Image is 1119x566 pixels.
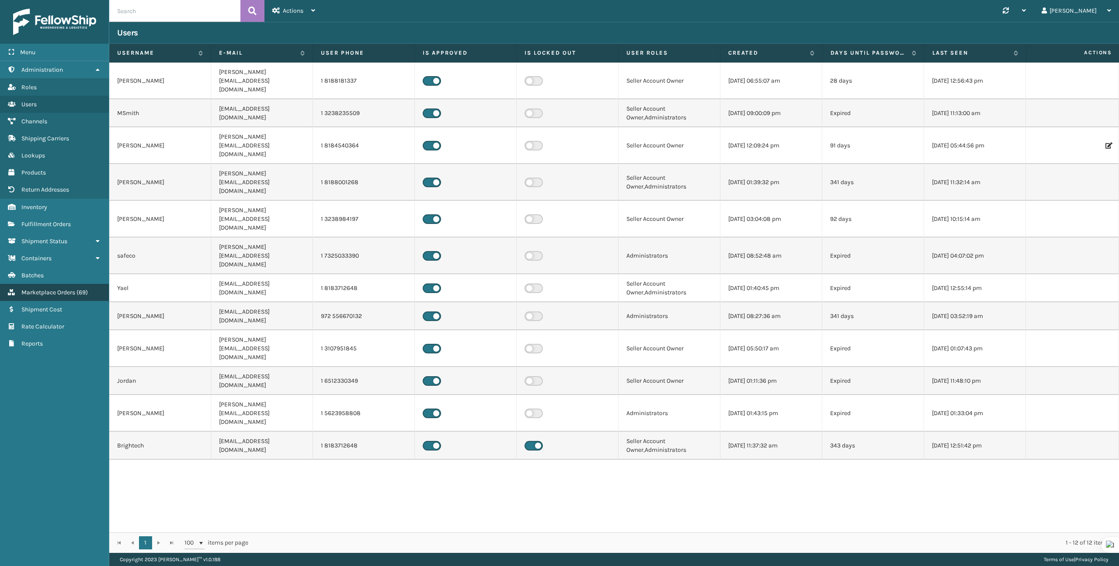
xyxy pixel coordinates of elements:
span: Shipment Cost [21,306,62,313]
td: [EMAIL_ADDRESS][DOMAIN_NAME] [211,302,313,330]
td: [DATE] 12:51:42 pm [924,432,1026,460]
td: 1 8183712648 [313,432,415,460]
td: [EMAIL_ADDRESS][DOMAIN_NAME] [211,367,313,395]
td: [PERSON_NAME][EMAIL_ADDRESS][DOMAIN_NAME] [211,127,313,164]
span: Channels [21,118,47,125]
td: [DATE] 11:37:32 am [720,432,822,460]
td: 28 days [822,63,924,99]
td: [PERSON_NAME] [109,201,211,238]
a: Privacy Policy [1075,556,1109,563]
label: Days until password expires [831,49,907,57]
td: [DATE] 12:09:24 pm [720,127,822,164]
td: [DATE] 11:32:14 am [924,164,1026,201]
span: Rate Calculator [21,323,64,330]
label: User Roles [626,49,712,57]
label: Is Approved [423,49,508,57]
td: [PERSON_NAME] [109,395,211,432]
td: 1 8188181337 [313,63,415,99]
span: Marketplace Orders [21,289,75,296]
span: Lookups [21,152,45,159]
td: Seller Account Owner,Administrators [619,164,720,201]
span: Fulfillment Orders [21,220,71,228]
td: Seller Account Owner,Administrators [619,274,720,302]
td: [EMAIL_ADDRESS][DOMAIN_NAME] [211,274,313,302]
td: Administrators [619,302,720,330]
td: Expired [822,367,924,395]
a: 1 [139,536,152,549]
td: 341 days [822,302,924,330]
td: [DATE] 08:52:48 am [720,238,822,274]
td: Administrators [619,395,720,432]
a: Terms of Use [1044,556,1074,563]
td: Seller Account Owner [619,127,720,164]
td: [PERSON_NAME][EMAIL_ADDRESS][DOMAIN_NAME] [211,164,313,201]
label: User phone [321,49,407,57]
td: safeco [109,238,211,274]
td: Administrators [619,238,720,274]
td: [PERSON_NAME][EMAIL_ADDRESS][DOMAIN_NAME] [211,63,313,99]
span: 100 [184,538,198,547]
h3: Users [117,28,138,38]
td: 1 8188001268 [313,164,415,201]
td: [PERSON_NAME][EMAIL_ADDRESS][DOMAIN_NAME] [211,395,313,432]
img: logo [13,9,96,35]
td: [DATE] 11:48:10 pm [924,367,1026,395]
td: [DATE] 01:43:15 pm [720,395,822,432]
span: Products [21,169,46,176]
td: [PERSON_NAME] [109,330,211,367]
span: Shipment Status [21,238,67,245]
label: Created [728,49,805,57]
td: Seller Account Owner,Administrators [619,99,720,127]
td: 1 3238984197 [313,201,415,238]
span: ( 69 ) [76,289,88,296]
td: 1 8183712648 [313,274,415,302]
td: [DATE] 03:04:08 pm [720,201,822,238]
td: [DATE] 08:27:36 am [720,302,822,330]
td: [DATE] 10:15:14 am [924,201,1026,238]
span: Users [21,101,37,108]
span: Actions [1029,45,1117,60]
span: Reports [21,340,43,347]
span: Containers [21,255,52,262]
td: [DATE] 01:39:32 pm [720,164,822,201]
td: 1 3107951845 [313,330,415,367]
td: [DATE] 01:07:43 pm [924,330,1026,367]
td: [DATE] 09:00:09 pm [720,99,822,127]
span: Administration [21,66,63,73]
td: 1 3238235509 [313,99,415,127]
td: [PERSON_NAME][EMAIL_ADDRESS][DOMAIN_NAME] [211,330,313,367]
td: Expired [822,274,924,302]
span: Roles [21,84,37,91]
td: [DATE] 12:56:43 pm [924,63,1026,99]
td: [DATE] 01:11:36 pm [720,367,822,395]
td: Expired [822,238,924,274]
td: [PERSON_NAME] [109,127,211,164]
td: 1 7325033390 [313,238,415,274]
td: [DATE] 11:13:00 am [924,99,1026,127]
td: Seller Account Owner [619,201,720,238]
td: [DATE] 01:33:04 pm [924,395,1026,432]
td: 92 days [822,201,924,238]
td: Seller Account Owner [619,367,720,395]
span: Return Addresses [21,186,69,193]
td: Expired [822,99,924,127]
p: Copyright 2023 [PERSON_NAME]™ v 1.0.188 [120,553,220,566]
td: [DATE] 03:52:19 am [924,302,1026,330]
td: 1 8184540364 [313,127,415,164]
td: 972 556670132 [313,302,415,330]
td: [PERSON_NAME][EMAIL_ADDRESS][DOMAIN_NAME] [211,201,313,238]
td: Yael [109,274,211,302]
td: 1 5623958808 [313,395,415,432]
td: Brightech [109,432,211,460]
td: Expired [822,395,924,432]
td: [PERSON_NAME] [109,63,211,99]
td: [DATE] 12:55:14 pm [924,274,1026,302]
span: items per page [184,536,248,549]
td: [PERSON_NAME][EMAIL_ADDRESS][DOMAIN_NAME] [211,238,313,274]
label: Last Seen [932,49,1009,57]
td: [DATE] 05:50:17 am [720,330,822,367]
span: Shipping Carriers [21,135,69,142]
td: Seller Account Owner [619,330,720,367]
span: Menu [20,49,35,56]
td: Seller Account Owner,Administrators [619,432,720,460]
